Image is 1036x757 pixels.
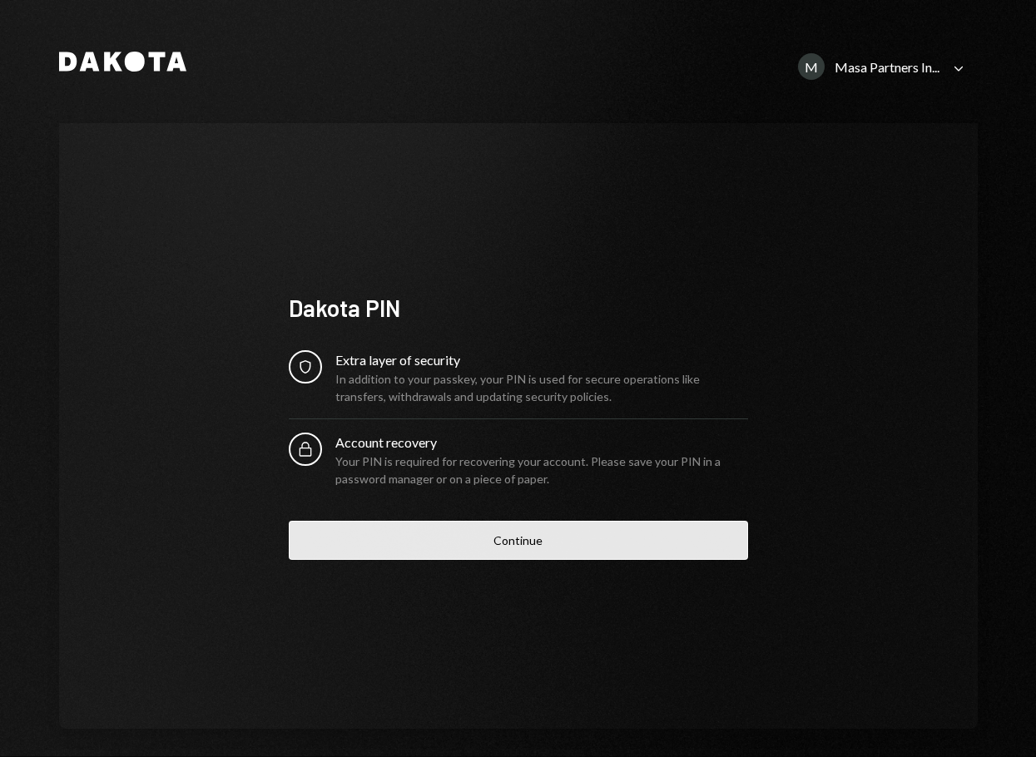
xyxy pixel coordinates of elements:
[798,53,825,80] div: M
[335,433,748,453] div: Account recovery
[335,453,748,487] div: Your PIN is required for recovering your account. Please save your PIN in a password manager or o...
[335,370,748,405] div: In addition to your passkey, your PIN is used for secure operations like transfers, withdrawals a...
[335,350,748,370] div: Extra layer of security
[289,292,748,324] div: Dakota PIN
[289,521,748,560] button: Continue
[835,59,939,75] div: Masa Partners In...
